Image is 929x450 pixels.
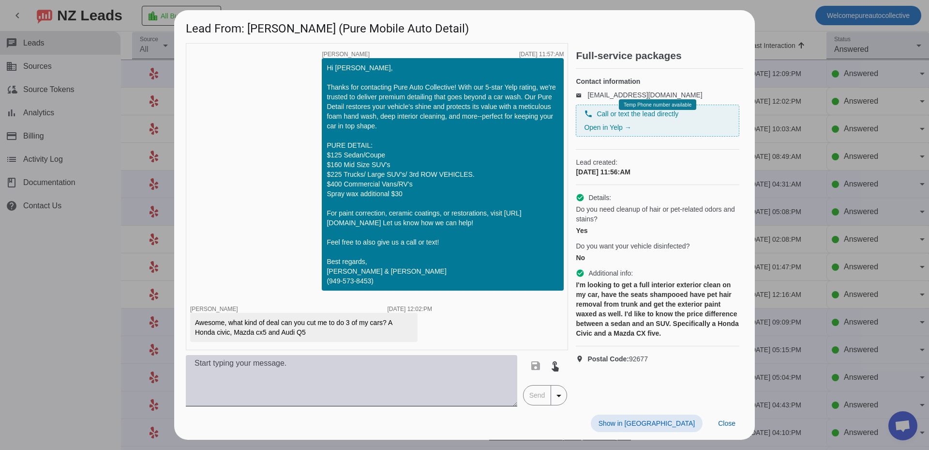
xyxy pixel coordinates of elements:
[174,10,755,43] h1: Lead From: [PERSON_NAME] (Pure Mobile Auto Detail)
[190,306,238,312] span: [PERSON_NAME]
[549,360,561,372] mat-icon: touch_app
[519,51,564,57] div: [DATE] 11:57:AM
[584,109,593,118] mat-icon: phone
[584,124,631,131] a: Open in Yelp →
[576,280,739,338] div: I'm looking to get a full interior exterior clean on my car, have the seats shampooed have pet ha...
[624,102,691,108] span: Temp Phone number available
[599,419,695,427] span: Show in [GEOGRAPHIC_DATA]
[327,63,559,286] div: Hi [PERSON_NAME], Thanks for contacting Pure Auto Collective! With our 5-star Yelp rating, we're ...
[597,109,678,119] span: Call or text the lead directly
[576,51,743,61] h2: Full-service packages
[576,269,584,278] mat-icon: check_circle
[576,204,739,224] span: Do you need cleanup of hair or pet-related odors and stains?
[576,241,689,251] span: Do you want your vehicle disinfected?
[576,167,739,177] div: [DATE] 11:56:AM
[322,51,370,57] span: [PERSON_NAME]
[587,355,629,363] strong: Postal Code:
[576,253,739,263] div: No
[718,419,735,427] span: Close
[588,268,633,278] span: Additional info:
[710,415,743,432] button: Close
[576,93,587,97] mat-icon: email
[587,91,702,99] a: [EMAIL_ADDRESS][DOMAIN_NAME]
[587,354,648,364] span: 92677
[195,318,413,337] div: Awesome, what kind of deal can you cut me to do 3 of my cars? A Honda civic, Mazda cx5 and Audi Q5
[553,390,565,402] mat-icon: arrow_drop_down
[576,157,739,167] span: Lead created:
[588,193,611,202] span: Details:
[576,226,739,235] div: Yes
[576,355,587,363] mat-icon: location_on
[576,193,584,202] mat-icon: check_circle
[591,415,703,432] button: Show in [GEOGRAPHIC_DATA]
[576,77,739,86] h4: Contact information
[388,306,432,312] div: [DATE] 12:02:PM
